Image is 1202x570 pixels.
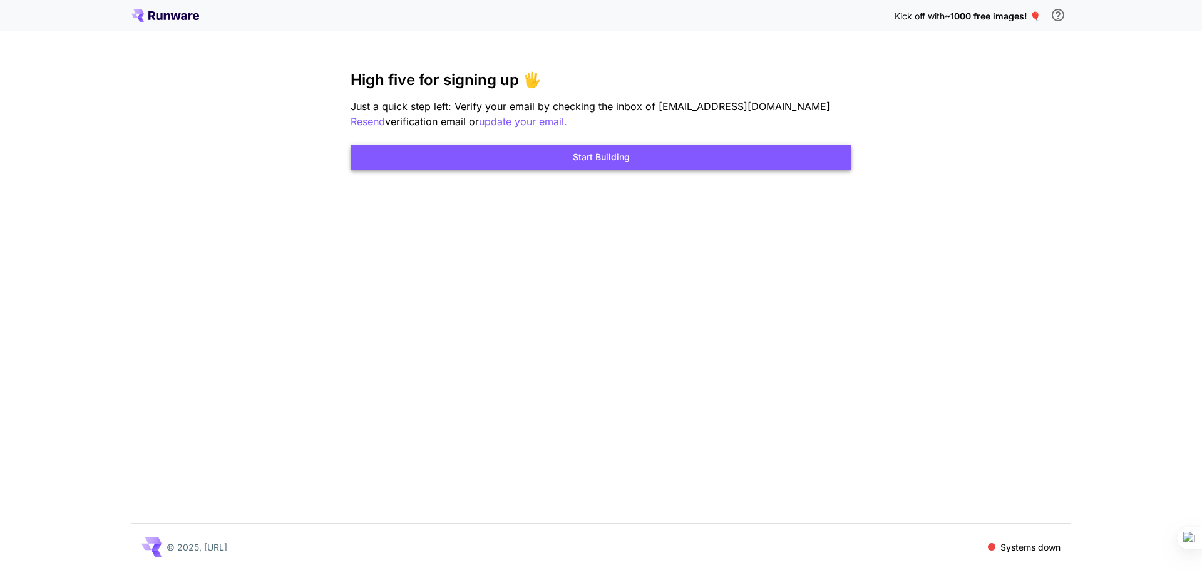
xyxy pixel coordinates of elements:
span: Kick off with [895,11,945,21]
p: Systems down [1000,541,1061,554]
span: ~1000 free images! 🎈 [945,11,1040,21]
button: Resend [351,114,385,130]
h3: High five for signing up 🖐️ [351,71,851,89]
span: verification email or [385,115,479,128]
button: Start Building [351,145,851,170]
button: In order to qualify for free credit, you need to sign up with a business email address and click ... [1045,3,1071,28]
button: update your email. [479,114,567,130]
p: © 2025, [URL] [167,541,227,554]
span: Just a quick step left: Verify your email by checking the inbox of [EMAIL_ADDRESS][DOMAIN_NAME] [351,100,830,113]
